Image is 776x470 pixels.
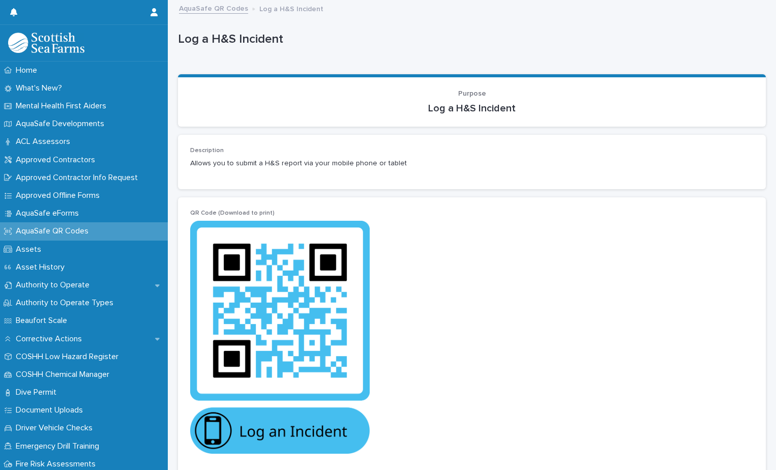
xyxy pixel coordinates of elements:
[12,137,78,146] p: ACL Assessors
[12,370,117,379] p: COSHH Chemical Manager
[190,102,754,114] p: Log a H&S Incident
[259,3,323,14] p: Log a H&S Incident
[12,298,122,308] p: Authority to Operate Types
[190,210,275,216] span: QR Code (Download to print)
[12,388,65,397] p: Dive Permit
[12,245,49,254] p: Assets
[12,334,90,344] p: Corrective Actions
[458,90,486,97] span: Purpose
[190,148,224,154] span: Description
[12,173,146,183] p: Approved Contractor Info Request
[12,155,103,165] p: Approved Contractors
[8,33,84,53] img: bPIBxiqnSb2ggTQWdOVV
[190,158,754,169] p: Allows you to submit a H&S report via your mobile phone or tablet
[12,423,101,433] p: Driver Vehicle Checks
[12,191,108,200] p: Approved Offline Forms
[12,262,73,272] p: Asset History
[12,101,114,111] p: Mental Health First Aiders
[12,119,112,129] p: AquaSafe Developments
[12,226,97,236] p: AquaSafe QR Codes
[190,221,370,454] img: 2RNBnuLgeygqDyRwDyBLJvdqHth5S52GVD96xWVZ3pc
[178,32,762,47] p: Log a H&S Incident
[12,83,70,93] p: What's New?
[12,316,75,326] p: Beaufort Scale
[12,209,87,218] p: AquaSafe eForms
[12,442,107,451] p: Emergency Drill Training
[12,280,98,290] p: Authority to Operate
[12,459,104,469] p: Fire Risk Assessments
[12,405,91,415] p: Document Uploads
[12,352,127,362] p: COSHH Low Hazard Register
[179,2,248,14] a: AquaSafe QR Codes
[12,66,45,75] p: Home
